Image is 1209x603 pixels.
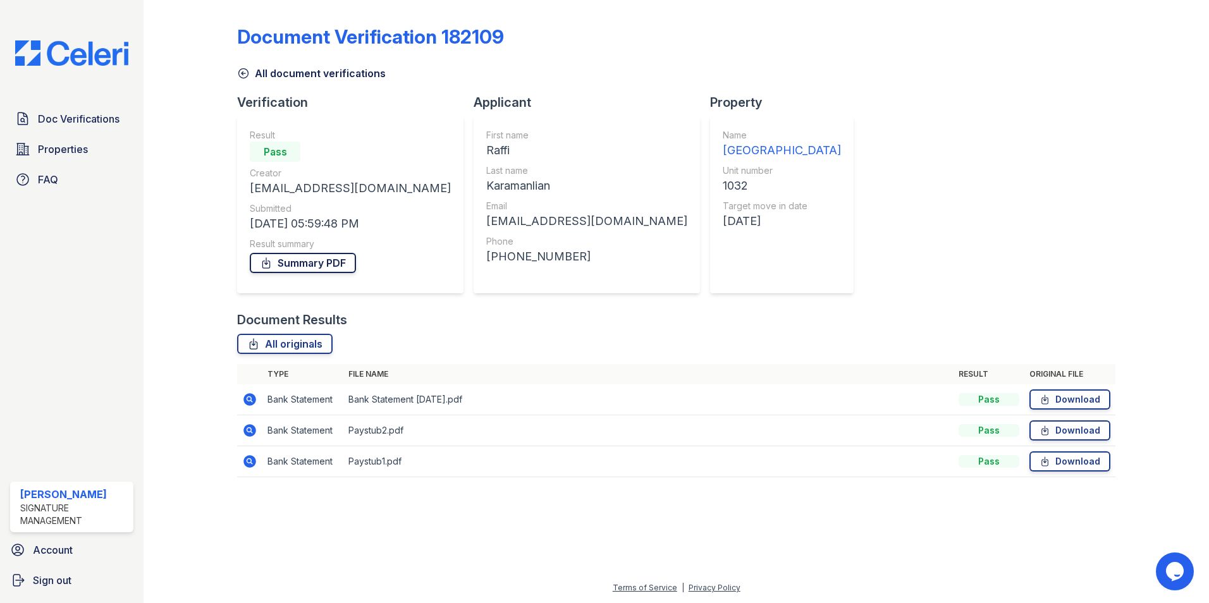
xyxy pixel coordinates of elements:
div: Property [710,94,864,111]
div: Target move in date [723,200,841,212]
div: Pass [959,424,1019,437]
div: Signature Management [20,502,128,527]
a: Sign out [5,568,138,593]
div: Raffi [486,142,687,159]
div: Email [486,200,687,212]
div: Applicant [474,94,710,111]
th: Type [262,364,343,384]
div: Result [250,129,451,142]
a: Download [1029,451,1110,472]
span: Doc Verifications [38,111,120,126]
a: FAQ [10,167,133,192]
a: Terms of Service [613,583,677,592]
td: Bank Statement [262,415,343,446]
div: First name [486,129,687,142]
div: 1032 [723,177,841,195]
img: CE_Logo_Blue-a8612792a0a2168367f1c8372b55b34899dd931a85d93a1a3d3e32e68fde9ad4.png [5,40,138,66]
div: [GEOGRAPHIC_DATA] [723,142,841,159]
div: Phone [486,235,687,248]
span: Sign out [33,573,71,588]
td: Paystub1.pdf [343,446,954,477]
iframe: chat widget [1156,552,1196,590]
a: All originals [237,334,333,354]
a: Name [GEOGRAPHIC_DATA] [723,129,841,159]
a: Download [1029,420,1110,441]
div: Document Results [237,311,347,329]
a: Account [5,537,138,563]
a: Properties [10,137,133,162]
a: Doc Verifications [10,106,133,131]
div: Result summary [250,238,451,250]
div: [DATE] [723,212,841,230]
span: FAQ [38,172,58,187]
div: Submitted [250,202,451,215]
a: Summary PDF [250,253,356,273]
a: Download [1029,389,1110,410]
span: Properties [38,142,88,157]
div: | [682,583,684,592]
div: Document Verification 182109 [237,25,504,48]
div: Karamanlian [486,177,687,195]
th: Original file [1024,364,1115,384]
div: Name [723,129,841,142]
div: Unit number [723,164,841,177]
div: Pass [959,455,1019,468]
div: [PERSON_NAME] [20,487,128,502]
div: [DATE] 05:59:48 PM [250,215,451,233]
td: Bank Statement [262,384,343,415]
div: Pass [250,142,300,162]
div: [EMAIL_ADDRESS][DOMAIN_NAME] [250,180,451,197]
a: All document verifications [237,66,386,81]
div: [PHONE_NUMBER] [486,248,687,265]
div: Last name [486,164,687,177]
td: Bank Statement [262,446,343,477]
div: [EMAIL_ADDRESS][DOMAIN_NAME] [486,212,687,230]
td: Paystub2.pdf [343,415,954,446]
th: Result [954,364,1024,384]
span: Account [33,542,73,557]
div: Creator [250,167,451,180]
div: Verification [237,94,474,111]
div: Pass [959,393,1019,406]
th: File name [343,364,954,384]
td: Bank Statement [DATE].pdf [343,384,954,415]
a: Privacy Policy [689,583,740,592]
